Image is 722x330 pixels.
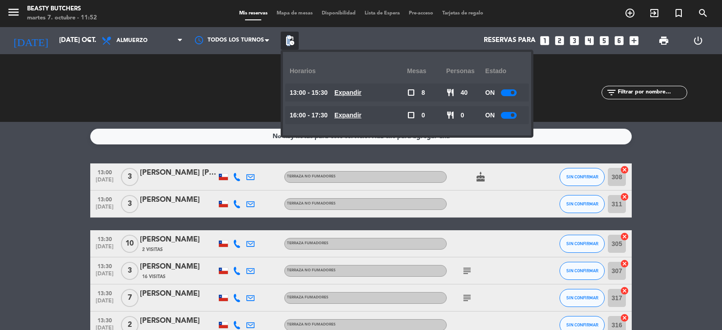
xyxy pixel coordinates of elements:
[485,88,495,98] span: ON
[93,194,116,204] span: 13:00
[569,35,580,46] i: looks_3
[142,246,163,253] span: 2 Visitas
[7,31,55,51] i: [DATE]
[560,195,605,213] button: SIN CONFIRMAR
[617,88,687,98] input: Filtrar por nombre...
[462,265,472,276] i: subject
[566,268,598,273] span: SIN CONFIRMAR
[620,313,629,322] i: cancel
[287,202,336,205] span: Terraza no fumadores
[93,288,116,298] span: 13:30
[649,8,660,19] i: exit_to_app
[620,232,629,241] i: cancel
[287,323,336,326] span: Terraza no fumadores
[598,35,610,46] i: looks_5
[421,88,425,98] span: 8
[620,259,629,268] i: cancel
[484,37,536,45] span: Reservas para
[290,110,328,121] span: 16:00 - 17:30
[566,174,598,179] span: SIN CONFIRMAR
[613,35,625,46] i: looks_6
[673,8,684,19] i: turned_in_not
[334,112,361,119] u: Expandir
[140,194,217,206] div: [PERSON_NAME]
[140,167,217,179] div: [PERSON_NAME] [PERSON_NAME]
[560,289,605,307] button: SIN CONFIRMAR
[142,273,166,280] span: 16 Visitas
[140,288,217,300] div: [PERSON_NAME]
[438,11,488,16] span: Tarjetas de regalo
[7,5,20,19] i: menu
[407,59,446,84] div: Mesas
[93,315,116,325] span: 13:30
[93,244,116,254] span: [DATE]
[446,59,486,84] div: personas
[287,296,329,299] span: Terraza Fumadores
[7,5,20,22] button: menu
[140,261,217,273] div: [PERSON_NAME]
[625,8,635,19] i: add_circle_outline
[475,172,486,182] i: cake
[93,298,116,308] span: [DATE]
[485,59,524,84] div: Estado
[284,35,295,46] span: pending_actions
[620,165,629,174] i: cancel
[93,271,116,281] span: [DATE]
[560,235,605,253] button: SIN CONFIRMAR
[628,35,640,46] i: add_box
[658,35,669,46] span: print
[461,110,464,121] span: 0
[317,11,360,16] span: Disponibilidad
[485,110,495,121] span: ON
[583,35,595,46] i: looks_4
[693,35,703,46] i: power_settings_new
[290,88,328,98] span: 13:00 - 15:30
[273,131,450,142] div: No hay notas para este servicio. Haz clic para agregar una
[407,111,415,119] span: check_box_outline_blank
[121,195,139,213] span: 3
[93,167,116,177] span: 13:00
[620,286,629,295] i: cancel
[287,269,336,272] span: Terraza no fumadores
[272,11,317,16] span: Mapa de mesas
[620,192,629,201] i: cancel
[606,87,617,98] i: filter_list
[116,37,148,44] span: Almuerzo
[360,11,404,16] span: Lista de Espera
[566,295,598,300] span: SIN CONFIRMAR
[446,111,454,119] span: restaurant
[554,35,565,46] i: looks_two
[93,260,116,271] span: 13:30
[290,59,407,84] div: Horarios
[560,262,605,280] button: SIN CONFIRMAR
[462,293,472,303] i: subject
[334,89,361,96] u: Expandir
[121,262,139,280] span: 3
[93,177,116,187] span: [DATE]
[27,5,97,14] div: Beasty Butchers
[140,315,217,327] div: [PERSON_NAME]
[27,14,97,23] div: martes 7. octubre - 11:52
[421,110,425,121] span: 0
[566,201,598,206] span: SIN CONFIRMAR
[121,168,139,186] span: 3
[121,289,139,307] span: 7
[287,242,329,245] span: Terraza Fumadores
[93,233,116,244] span: 13:30
[404,11,438,16] span: Pre-acceso
[287,175,336,178] span: Terraza no fumadores
[681,27,715,54] div: LOG OUT
[140,234,217,246] div: [PERSON_NAME]
[407,88,415,97] span: check_box_outline_blank
[446,88,454,97] span: restaurant
[698,8,708,19] i: search
[566,322,598,327] span: SIN CONFIRMAR
[566,241,598,246] span: SIN CONFIRMAR
[121,235,139,253] span: 10
[461,88,468,98] span: 40
[93,204,116,214] span: [DATE]
[235,11,272,16] span: Mis reservas
[560,168,605,186] button: SIN CONFIRMAR
[539,35,551,46] i: looks_one
[84,35,95,46] i: arrow_drop_down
